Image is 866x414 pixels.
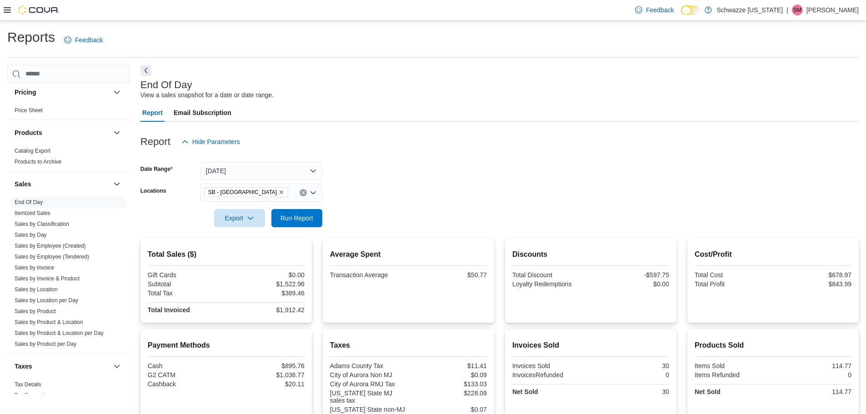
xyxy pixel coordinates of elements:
[330,371,407,379] div: City of Aurora Non MJ
[15,286,58,293] a: Sales by Location
[140,187,166,195] label: Locations
[631,1,677,19] a: Feedback
[512,388,538,395] strong: Net Sold
[15,221,69,227] a: Sales by Classification
[410,380,487,388] div: $133.03
[228,306,305,314] div: $1,912.42
[228,380,305,388] div: $20.11
[204,187,288,197] span: SB - Aurora
[15,243,86,249] a: Sales by Employee (Created)
[15,88,110,97] button: Pricing
[15,275,80,282] a: Sales by Invoice & Product
[15,242,86,249] span: Sales by Employee (Created)
[7,105,130,120] div: Pricing
[15,330,104,336] a: Sales by Product & Location per Day
[148,306,190,314] strong: Total Invoiced
[7,197,130,353] div: Sales
[330,362,407,369] div: Adams County Tax
[148,271,225,279] div: Gift Cards
[15,199,43,205] a: End Of Day
[410,362,487,369] div: $11.41
[15,329,104,337] span: Sales by Product & Location per Day
[15,147,50,155] span: Catalog Export
[228,271,305,279] div: $0.00
[15,264,54,271] a: Sales by Invoice
[15,264,54,271] span: Sales by Invoice
[512,271,589,279] div: Total Discount
[15,220,69,228] span: Sales by Classification
[279,190,284,195] button: Remove SB - Aurora from selection in this group
[140,90,274,100] div: View a sales snapshot for a date or date range.
[330,380,407,388] div: City of Aurora RMJ Tax
[15,158,61,165] span: Products to Archive
[7,145,130,171] div: Products
[148,371,225,379] div: G2 CATM
[7,379,130,404] div: Taxes
[330,340,487,351] h2: Taxes
[330,389,407,404] div: [US_STATE] State MJ sales tax
[15,107,43,114] a: Price Sheet
[512,249,669,260] h2: Discounts
[192,137,240,146] span: Hide Parameters
[775,371,851,379] div: 0
[15,253,89,260] span: Sales by Employee (Tendered)
[330,271,407,279] div: Transaction Average
[15,308,56,315] span: Sales by Product
[300,189,307,196] button: Clear input
[15,128,110,137] button: Products
[18,5,59,15] img: Cova
[200,162,322,180] button: [DATE]
[695,362,771,369] div: Items Sold
[15,254,89,260] a: Sales by Employee (Tendered)
[793,5,801,15] span: SM
[15,210,50,216] a: Itemized Sales
[148,249,305,260] h2: Total Sales ($)
[228,280,305,288] div: $1,522.96
[148,280,225,288] div: Subtotal
[140,80,192,90] h3: End Of Day
[148,380,225,388] div: Cashback
[410,406,487,413] div: $0.07
[716,5,783,15] p: Schwazze [US_STATE]
[15,297,78,304] a: Sales by Location per Day
[695,249,851,260] h2: Cost/Profit
[111,127,122,138] button: Products
[148,362,225,369] div: Cash
[15,362,110,371] button: Taxes
[15,340,76,348] span: Sales by Product per Day
[15,199,43,206] span: End Of Day
[15,392,53,399] a: Tax Exemptions
[792,5,803,15] div: Sarah McDole
[512,371,589,379] div: InvoicesRefunded
[512,340,669,351] h2: Invoices Sold
[214,209,265,227] button: Export
[410,389,487,397] div: $228.09
[15,341,76,347] a: Sales by Product per Day
[695,340,851,351] h2: Products Sold
[695,388,721,395] strong: Net Sold
[695,280,771,288] div: Total Profit
[178,133,244,151] button: Hide Parameters
[512,280,589,288] div: Loyalty Redemptions
[228,371,305,379] div: $1,036.77
[60,31,106,49] a: Feedback
[592,271,669,279] div: -$597.75
[142,104,163,122] span: Report
[646,5,674,15] span: Feedback
[75,35,103,45] span: Feedback
[775,271,851,279] div: $678.97
[15,381,41,388] a: Tax Details
[148,340,305,351] h2: Payment Methods
[15,319,83,325] a: Sales by Product & Location
[15,128,42,137] h3: Products
[15,88,36,97] h3: Pricing
[140,165,173,173] label: Date Range
[15,148,50,154] a: Catalog Export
